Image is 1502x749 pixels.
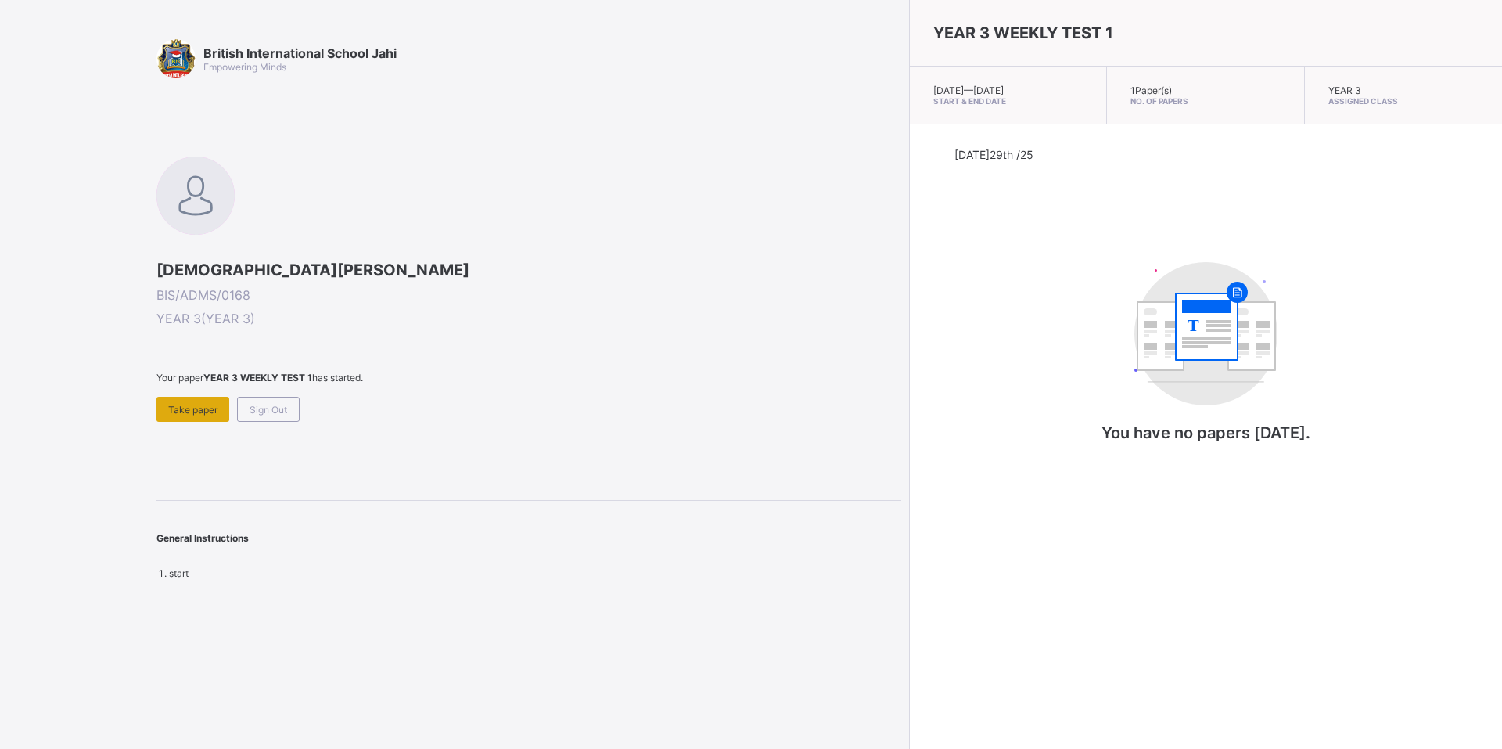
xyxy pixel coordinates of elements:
[168,404,217,416] span: Take paper
[933,85,1004,96] span: [DATE] — [DATE]
[156,287,901,303] span: BIS/ADMS/0168
[1188,315,1199,335] tspan: T
[1050,423,1363,442] p: You have no papers [DATE].
[1328,96,1479,106] span: Assigned Class
[203,372,312,384] b: YEAR 3 WEEKLY TEST 1
[1130,85,1172,96] span: 1 Paper(s)
[156,311,901,326] span: YEAR 3 ( YEAR 3 )
[250,404,287,416] span: Sign Out
[954,148,1033,161] span: [DATE] 29th /25
[169,567,189,579] span: start
[203,45,397,61] span: British International School Jahi
[156,261,901,279] span: [DEMOGRAPHIC_DATA][PERSON_NAME]
[1328,85,1361,96] span: YEAR 3
[156,372,901,384] span: Your paper has started.
[933,23,1113,42] span: YEAR 3 WEEKLY TEST 1
[1050,247,1363,474] div: You have no papers today.
[156,532,249,544] span: General Instructions
[203,61,286,73] span: Empowering Minds
[1130,96,1280,106] span: No. of Papers
[933,96,1083,106] span: Start & End Date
